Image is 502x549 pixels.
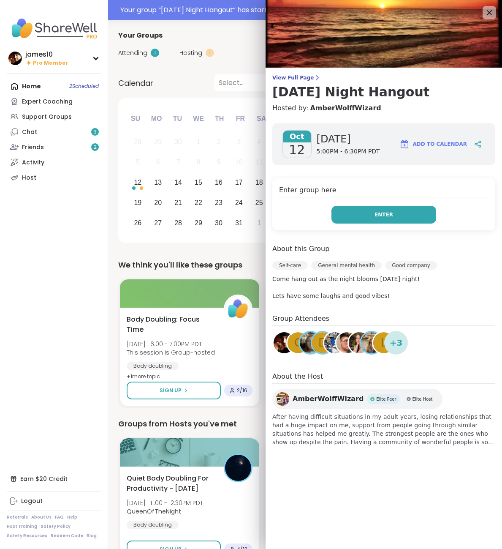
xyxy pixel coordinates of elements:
[195,177,202,188] div: 15
[385,261,437,270] div: Good company
[210,153,228,172] div: Not available Thursday, October 9th, 2025
[21,497,43,505] div: Logout
[255,177,263,188] div: 18
[7,533,47,539] a: Safety Resources
[272,314,495,326] h4: Group Attendees
[118,259,492,271] div: We think you'll like these groups
[174,177,182,188] div: 14
[250,153,268,172] div: Not available Saturday, October 11th, 2025
[237,136,241,147] div: 3
[25,50,68,59] div: james10
[118,77,153,89] span: Calendar
[55,514,64,520] a: FAQ
[390,336,403,349] span: + 3
[215,217,223,229] div: 30
[250,174,268,192] div: Choose Saturday, October 18th, 2025
[215,177,223,188] div: 16
[293,394,364,404] span: AmberWolffWizard
[127,314,214,335] span: Body Doubling: Focus Time
[206,49,214,57] div: 1
[272,275,495,300] p: Come hang out as the night blooms [DATE] night! Lets have some laughs and good vibes!
[127,473,214,494] span: Quiet Body Doubling For Productivity - [DATE]
[129,174,147,192] div: Choose Sunday, October 12th, 2025
[127,340,215,348] span: [DATE] | 6:00 - 7:00PM PDT
[22,174,36,182] div: Host
[336,332,358,353] img: Coffee4Jordan
[210,109,229,128] div: Th
[169,174,187,192] div: Choose Tuesday, October 14th, 2025
[154,136,162,147] div: 29
[154,197,162,208] div: 20
[396,134,471,154] button: Add to Calendar
[168,109,187,128] div: Tu
[272,85,495,100] h3: [DATE] Night Hangout
[190,214,208,232] div: Choose Wednesday, October 29th, 2025
[22,113,72,121] div: Support Groups
[176,156,180,168] div: 7
[210,174,228,192] div: Choose Thursday, October 16th, 2025
[324,332,345,353] img: suzandavis55
[374,211,393,219] span: Enter
[210,133,228,151] div: Not available Thursday, October 2nd, 2025
[286,331,310,355] a: C
[134,197,141,208] div: 19
[7,124,101,139] a: Chat3
[22,158,44,167] div: Activity
[7,139,101,155] a: Friends2
[311,331,334,355] a: d
[134,177,141,188] div: 12
[311,261,382,270] div: General mental health
[127,348,215,357] span: This session is Group-hosted
[67,514,77,520] a: Help
[197,156,201,168] div: 8
[169,214,187,232] div: Choose Tuesday, October 28th, 2025
[310,103,381,113] a: AmberWolffWizard
[179,49,202,57] span: Hosting
[7,524,37,530] a: Host Training
[7,14,101,43] img: ShareWell Nav Logo
[22,128,37,137] div: Chat
[149,194,167,212] div: Choose Monday, October 20th, 2025
[257,136,261,147] div: 4
[189,109,208,128] div: We
[195,217,202,229] div: 29
[272,74,495,81] span: View Full Page
[272,244,329,254] h4: About this Group
[147,109,166,128] div: Mo
[235,177,243,188] div: 17
[289,142,305,158] span: 12
[149,174,167,192] div: Choose Monday, October 13th, 2025
[225,296,251,322] img: ShareWell
[318,335,327,351] span: d
[118,418,492,430] div: Groups from Hosts you've met
[225,455,251,481] img: QueenOfTheNight
[370,397,374,401] img: Elite Peer
[235,156,243,168] div: 10
[347,331,371,355] a: shelleehance
[169,194,187,212] div: Choose Tuesday, October 21st, 2025
[317,132,380,146] span: [DATE]
[151,49,159,57] div: 1
[134,136,141,147] div: 28
[231,109,250,128] div: Fr
[51,533,83,539] a: Redeem Code
[360,331,383,355] a: Jill_B_Gratitude
[127,499,203,507] span: [DATE] | 11:00 - 12:30PM PDT
[7,94,101,109] a: Expert Coaching
[31,514,52,520] a: About Us
[156,156,160,168] div: 6
[94,128,97,136] span: 3
[376,396,396,402] span: Elite Peer
[235,197,243,208] div: 24
[174,217,182,229] div: 28
[7,109,101,124] a: Support Groups
[272,103,495,113] h4: Hosted by:
[257,217,261,229] div: 1
[215,197,223,208] div: 23
[8,52,22,65] img: james10
[274,332,295,353] img: james10
[169,153,187,172] div: Not available Tuesday, October 7th, 2025
[235,217,243,229] div: 31
[33,60,68,67] span: Pro Member
[407,397,411,401] img: Elite Host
